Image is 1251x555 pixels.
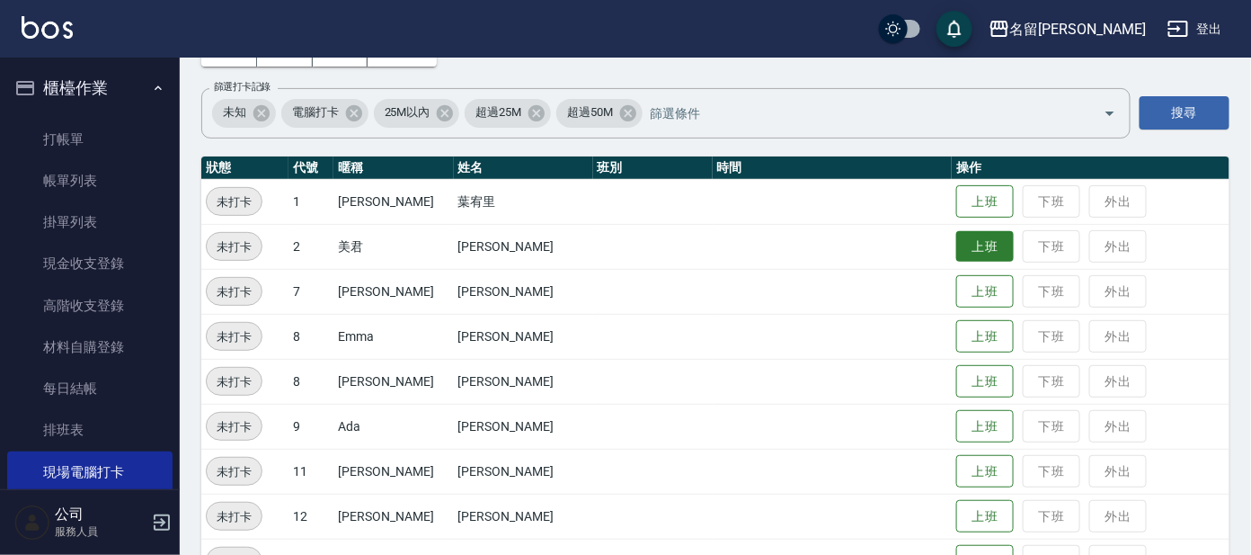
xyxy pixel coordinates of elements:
[207,192,262,211] span: 未打卡
[207,327,262,346] span: 未打卡
[374,99,460,128] div: 25M以內
[1140,96,1229,130] button: 搜尋
[207,372,262,391] span: 未打卡
[374,103,441,121] span: 25M以內
[1160,13,1229,46] button: 登出
[7,452,173,493] a: 現場電腦打卡
[333,359,453,404] td: [PERSON_NAME]
[281,99,368,128] div: 電腦打卡
[207,417,262,436] span: 未打卡
[1010,18,1146,40] div: 名留[PERSON_NAME]
[7,368,173,409] a: 每日結帳
[454,157,593,180] th: 姓名
[288,179,333,224] td: 1
[333,224,453,269] td: 美君
[214,80,271,94] label: 篩選打卡記錄
[454,404,593,449] td: [PERSON_NAME]
[465,103,532,121] span: 超過25M
[936,11,972,47] button: save
[454,314,593,359] td: [PERSON_NAME]
[454,179,593,224] td: 葉宥里
[7,119,173,160] a: 打帳單
[956,320,1014,354] button: 上班
[207,462,262,481] span: 未打卡
[556,103,624,121] span: 超過50M
[14,505,50,541] img: Person
[333,494,453,539] td: [PERSON_NAME]
[281,103,350,121] span: 電腦打卡
[7,201,173,243] a: 掛單列表
[288,157,333,180] th: 代號
[454,269,593,314] td: [PERSON_NAME]
[212,103,257,121] span: 未知
[956,365,1014,398] button: 上班
[556,99,643,128] div: 超過50M
[956,275,1014,309] button: 上班
[288,314,333,359] td: 8
[454,449,593,494] td: [PERSON_NAME]
[22,16,73,39] img: Logo
[956,500,1014,533] button: 上班
[333,269,453,314] td: [PERSON_NAME]
[956,231,1014,263] button: 上班
[454,224,593,269] td: [PERSON_NAME]
[288,404,333,449] td: 9
[7,243,173,284] a: 現金收支登錄
[956,185,1014,219] button: 上班
[333,314,453,359] td: Emma
[207,237,262,256] span: 未打卡
[7,160,173,201] a: 帳單列表
[55,524,146,540] p: 服務人員
[207,507,262,526] span: 未打卡
[645,97,1072,129] input: 篩選條件
[288,269,333,314] td: 7
[333,404,453,449] td: Ada
[55,506,146,524] h5: 公司
[212,99,276,128] div: 未知
[7,285,173,327] a: 高階收支登錄
[288,224,333,269] td: 2
[7,409,173,451] a: 排班表
[465,99,551,128] div: 超過25M
[7,65,173,112] button: 櫃檯作業
[593,157,713,180] th: 班別
[288,359,333,404] td: 8
[454,359,593,404] td: [PERSON_NAME]
[288,494,333,539] td: 12
[333,449,453,494] td: [PERSON_NAME]
[288,449,333,494] td: 11
[201,157,288,180] th: 狀態
[981,11,1153,48] button: 名留[PERSON_NAME]
[207,282,262,301] span: 未打卡
[952,157,1229,180] th: 操作
[333,157,453,180] th: 暱稱
[333,179,453,224] td: [PERSON_NAME]
[956,410,1014,443] button: 上班
[454,494,593,539] td: [PERSON_NAME]
[713,157,952,180] th: 時間
[956,455,1014,488] button: 上班
[7,327,173,368] a: 材料自購登錄
[1096,99,1124,128] button: Open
